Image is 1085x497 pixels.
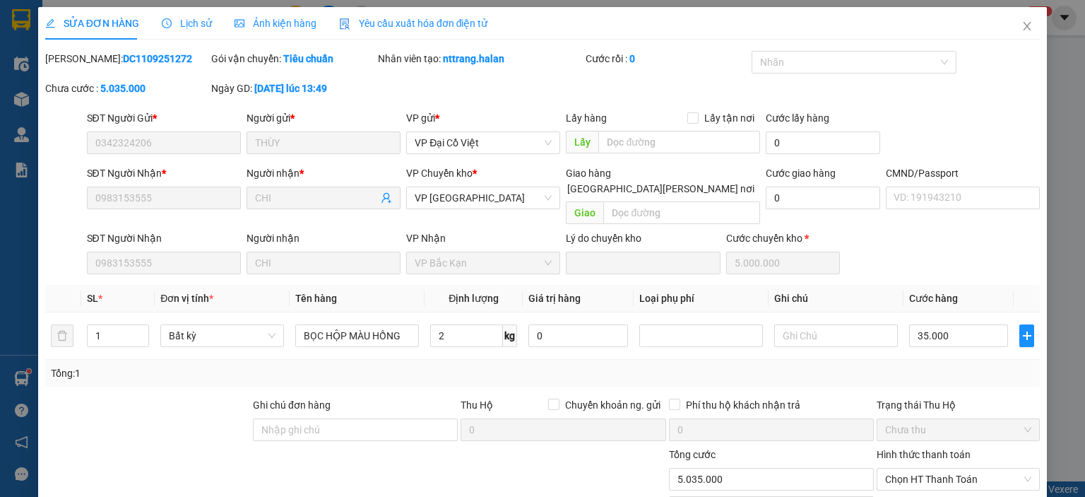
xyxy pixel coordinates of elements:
[160,293,213,304] span: Đơn vị tính
[603,201,760,224] input: Dọc đường
[235,18,244,28] span: picture
[566,230,720,246] div: Lý do chuyển kho
[885,419,1031,440] span: Chưa thu
[503,324,517,347] span: kg
[45,18,55,28] span: edit
[774,324,898,347] input: Ghi Chú
[253,399,331,411] label: Ghi chú đơn hàng
[877,397,1040,413] div: Trạng thái Thu Hộ
[680,397,806,413] span: Phí thu hộ khách nhận trả
[162,18,212,29] span: Lịch sử
[45,51,208,66] div: [PERSON_NAME]:
[123,53,192,64] b: DC1109251272
[51,366,420,381] div: Tổng: 1
[45,18,139,29] span: SỬA ĐƠN HÀNG
[87,230,241,246] div: SĐT Người Nhận
[211,51,374,66] div: Gói vận chuyển:
[769,285,903,312] th: Ghi chú
[45,81,208,96] div: Chưa cước :
[51,324,73,347] button: delete
[766,187,880,209] input: Cước giao hàng
[1020,330,1033,341] span: plus
[295,293,337,304] span: Tên hàng
[461,399,493,411] span: Thu Hộ
[87,110,241,126] div: SĐT Người Gửi
[885,469,1031,490] span: Chọn HT Thanh Toán
[162,18,172,28] span: clock-circle
[283,53,333,64] b: Tiêu chuẩn
[378,51,583,66] div: Nhân viên tạo:
[909,293,958,304] span: Cước hàng
[247,165,401,181] div: Người nhận
[415,132,552,153] span: VP Đại Cồ Việt
[449,293,499,304] span: Định lượng
[247,110,401,126] div: Người gửi
[629,53,635,64] b: 0
[415,187,552,209] span: VP Bắc Sơn
[566,131,598,153] span: Lấy
[1007,7,1047,47] button: Close
[254,83,327,94] b: [DATE] lúc 13:49
[211,81,374,96] div: Ngày GD:
[339,18,350,30] img: icon
[669,449,716,460] span: Tổng cước
[415,252,552,274] span: VP Bắc Kạn
[699,110,760,126] span: Lấy tận nơi
[381,192,392,204] span: user-add
[886,165,1040,181] div: CMND/Passport
[1021,21,1033,32] span: close
[87,293,98,304] span: SL
[562,181,760,197] span: [GEOGRAPHIC_DATA][PERSON_NAME] nơi
[169,325,275,346] span: Bất kỳ
[766,131,880,154] input: Cước lấy hàng
[566,112,607,124] span: Lấy hàng
[566,168,611,179] span: Giao hàng
[766,168,836,179] label: Cước giao hàng
[406,110,560,126] div: VP gửi
[253,419,458,441] input: Ghi chú đơn hàng
[634,285,769,312] th: Loại phụ phí
[235,18,316,29] span: Ảnh kiện hàng
[566,201,603,224] span: Giao
[406,168,473,179] span: VP Chuyển kho
[100,83,146,94] b: 5.035.000
[766,112,829,124] label: Cước lấy hàng
[877,449,971,460] label: Hình thức thanh toán
[247,230,401,246] div: Người nhận
[443,53,504,64] b: nttrang.halan
[295,324,419,347] input: VD: Bàn, Ghế
[406,230,560,246] div: VP Nhận
[559,397,666,413] span: Chuyển khoản ng. gửi
[1019,324,1034,347] button: plus
[528,293,581,304] span: Giá trị hàng
[586,51,749,66] div: Cước rồi :
[339,18,488,29] span: Yêu cầu xuất hóa đơn điện tử
[726,230,841,246] div: Cước chuyển kho
[87,165,241,181] div: SĐT Người Nhận
[598,131,760,153] input: Dọc đường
